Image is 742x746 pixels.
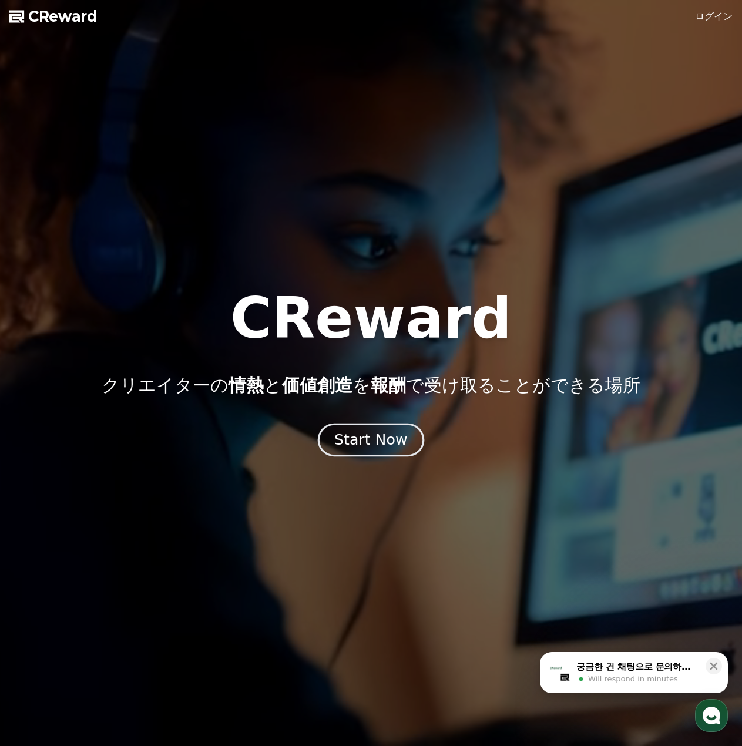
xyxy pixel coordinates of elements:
span: Messages [98,391,132,400]
span: 報酬 [371,375,406,395]
a: Settings [152,372,226,402]
h1: CReward [230,290,512,347]
p: クリエイターの と を で受け取ることができる場所 [102,375,640,396]
a: Messages [78,372,152,402]
a: Start Now [320,436,422,447]
span: 情熱 [229,375,264,395]
span: Settings [174,390,203,399]
span: CReward [28,7,98,26]
button: Start Now [318,424,424,457]
a: ログイン [695,9,733,23]
div: Start Now [334,430,407,450]
span: 価値創造 [282,375,352,395]
span: Home [30,390,51,399]
a: CReward [9,7,98,26]
a: Home [4,372,78,402]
